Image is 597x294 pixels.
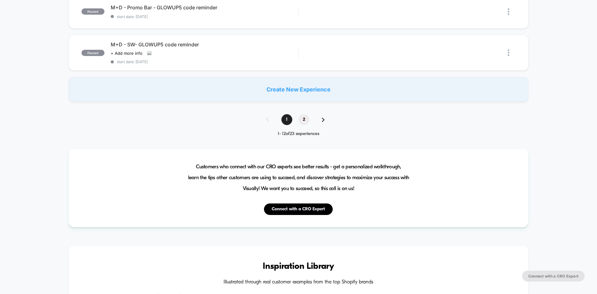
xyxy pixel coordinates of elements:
[508,8,509,15] img: close
[87,262,510,272] h3: Inspiration Library
[81,50,104,56] span: paused
[522,271,585,282] button: Connect with a CRO Expert
[69,77,528,102] div: Create New Experience
[81,8,104,15] span: paused
[264,203,333,215] button: Connect with a CRO Expert
[111,14,298,19] span: start date: [DATE]
[322,118,325,122] img: pagination forward
[87,279,510,285] h4: Illustrated through real customer examples from the top Shopify brands
[111,41,298,48] span: M+D - SW- GLOWUP5 code reminder
[111,51,142,56] span: + Add more info
[508,49,509,56] img: close
[260,131,337,137] div: 1 - 12 of 23 experiences
[281,114,292,125] span: 1
[111,4,298,11] span: M+D - Promo Bar - GLOWUP5 code reminder
[188,161,409,194] span: Customers who connect with our CRO experts see better results - get a personalized walkthrough, l...
[111,59,298,64] span: start date: [DATE]
[298,114,309,125] span: 2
